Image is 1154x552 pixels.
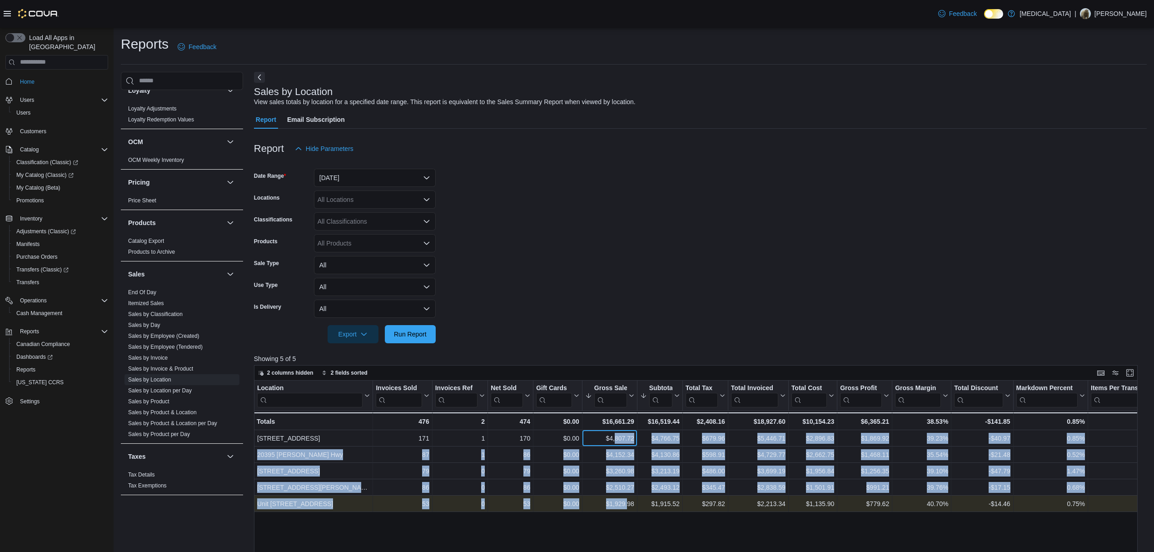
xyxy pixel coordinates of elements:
[16,213,108,224] span: Inventory
[128,116,194,123] a: Loyalty Redemption Values
[128,398,169,405] span: Sales by Product
[731,384,786,407] button: Total Invoiced
[13,195,48,206] a: Promotions
[1016,449,1084,460] div: 0.52%
[13,377,108,388] span: Washington CCRS
[791,433,834,444] div: $2,896.83
[128,311,183,318] span: Sales by Classification
[16,341,70,348] span: Canadian Compliance
[423,196,430,203] button: Open list of options
[16,396,43,407] a: Settings
[20,146,39,153] span: Catalog
[16,379,64,386] span: [US_STATE] CCRS
[731,433,786,444] div: $5,446.71
[686,384,725,407] button: Total Tax
[121,287,243,443] div: Sales
[13,277,43,288] a: Transfers
[840,384,889,407] button: Gross Profit
[254,172,286,180] label: Date Range
[376,384,422,407] div: Invoices Sold
[9,106,112,119] button: Users
[840,433,889,444] div: $1,869.92
[121,103,243,129] div: Loyalty
[128,409,197,416] a: Sales by Product & Location
[257,384,363,392] div: Location
[13,239,43,250] a: Manifests
[16,144,42,155] button: Catalog
[128,472,155,478] a: Tax Details
[128,300,164,306] a: Itemized Sales
[314,300,436,318] button: All
[640,449,680,460] div: $4,130.86
[13,251,108,262] span: Purchase Orders
[225,177,236,188] button: Pricing
[536,449,579,460] div: $0.00
[536,384,572,392] div: Gift Cards
[128,178,149,187] h3: Pricing
[9,156,112,169] a: Classification (Classic)
[640,433,680,444] div: $4,766.75
[287,110,345,129] span: Email Subscription
[257,384,363,407] div: Location
[9,338,112,351] button: Canadian Compliance
[686,449,725,460] div: $598.91
[13,226,108,237] span: Adjustments (Classic)
[128,289,156,296] span: End Of Day
[2,325,112,338] button: Reports
[13,157,108,168] span: Classification (Classic)
[13,364,108,375] span: Reports
[254,260,279,267] label: Sale Type
[435,433,484,444] div: 1
[16,253,58,261] span: Purchase Orders
[257,384,370,407] button: Location
[5,71,108,432] nav: Complex example
[13,339,108,350] span: Canadian Compliance
[2,94,112,106] button: Users
[331,369,368,376] span: 2 fields sorted
[984,9,1003,19] input: Dark Mode
[9,363,112,376] button: Reports
[16,295,50,306] button: Operations
[128,86,150,95] h3: Loyalty
[128,365,193,372] span: Sales by Invoice & Product
[20,215,42,222] span: Inventory
[128,311,183,317] a: Sales by Classification
[128,238,164,244] a: Catalog Export
[225,269,236,280] button: Sales
[423,218,430,225] button: Open list of options
[128,137,143,146] h3: OCM
[128,300,164,307] span: Itemized Sales
[121,155,243,169] div: OCM
[640,416,680,427] div: $16,519.44
[13,157,82,168] a: Classification (Classic)
[954,433,1010,444] div: -$40.97
[128,270,145,279] h3: Sales
[649,384,672,407] div: Subtotal
[731,384,778,407] div: Total Invoiced
[2,143,112,156] button: Catalog
[2,75,112,88] button: Home
[791,384,834,407] button: Total Cost
[16,326,108,337] span: Reports
[791,449,834,460] div: $2,662.75
[225,85,236,96] button: Loyalty
[13,308,66,319] a: Cash Management
[128,452,223,461] button: Taxes
[16,126,50,137] a: Customers
[2,125,112,138] button: Customers
[13,264,72,275] a: Transfers (Classic)
[13,264,108,275] span: Transfers (Classic)
[491,384,530,407] button: Net Sold
[20,398,40,405] span: Settings
[128,178,223,187] button: Pricing
[491,433,530,444] div: 170
[128,333,199,339] a: Sales by Employee (Created)
[585,384,634,407] button: Gross Sales
[225,451,236,462] button: Taxes
[13,195,108,206] span: Promotions
[16,353,53,361] span: Dashboards
[686,416,725,427] div: $2,408.16
[121,35,169,53] h1: Reports
[9,181,112,194] button: My Catalog (Beta)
